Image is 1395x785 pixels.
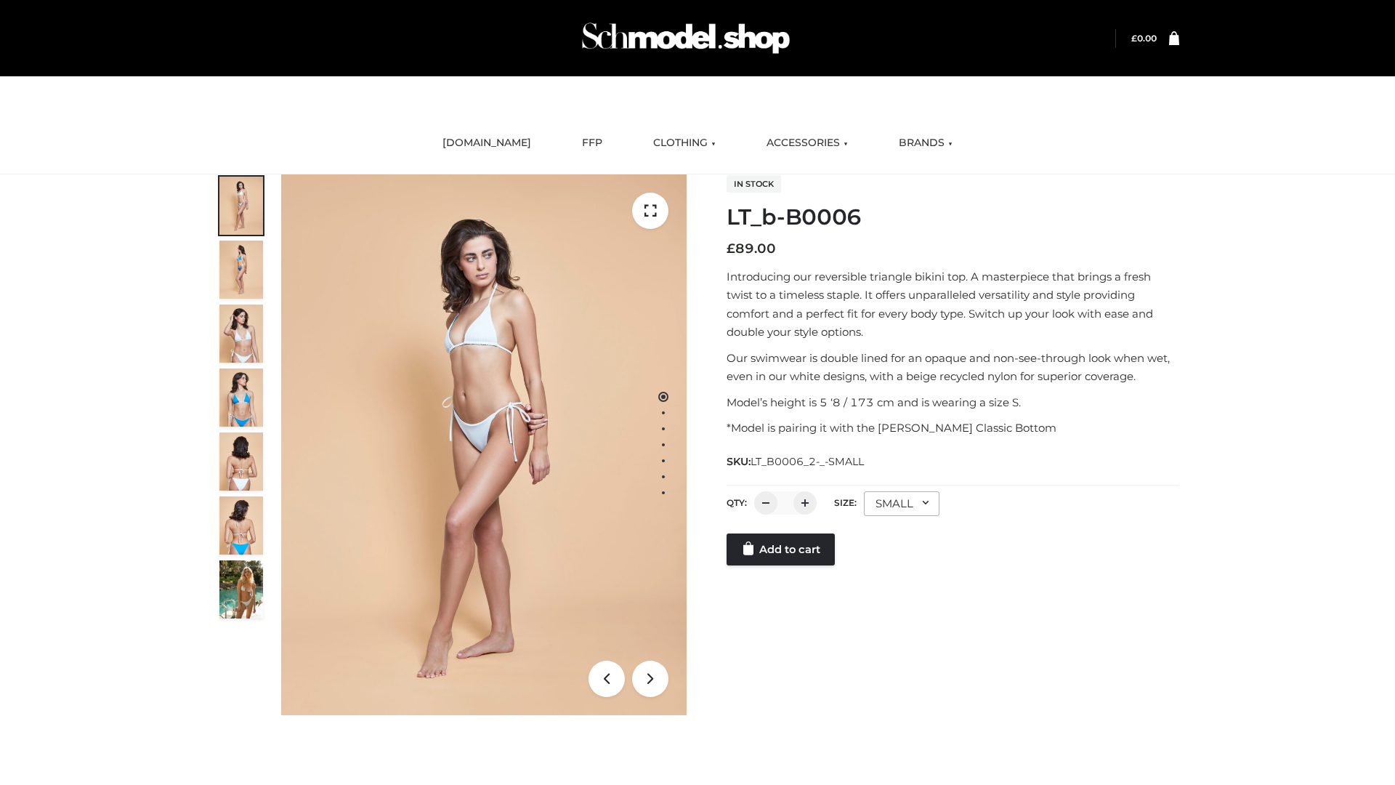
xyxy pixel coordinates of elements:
p: Our swimwear is double lined for an opaque and non-see-through look when wet, even in our white d... [727,349,1179,386]
p: *Model is pairing it with the [PERSON_NAME] Classic Bottom [727,419,1179,438]
img: ArielClassicBikiniTop_CloudNine_AzureSky_OW114ECO_2-scaled.jpg [219,241,263,299]
span: £ [727,241,735,257]
span: LT_B0006_2-_-SMALL [751,455,864,468]
a: ACCESSORIES [756,127,859,159]
img: Arieltop_CloudNine_AzureSky2.jpg [219,560,263,619]
a: FFP [571,127,613,159]
bdi: 0.00 [1131,33,1157,44]
img: ArielClassicBikiniTop_CloudNine_AzureSky_OW114ECO_7-scaled.jpg [219,432,263,491]
span: In stock [727,175,781,193]
a: £0.00 [1131,33,1157,44]
p: Model’s height is 5 ‘8 / 173 cm and is wearing a size S. [727,393,1179,412]
img: Schmodel Admin 964 [577,9,795,67]
label: QTY: [727,497,747,508]
div: SMALL [864,491,939,516]
a: BRANDS [888,127,963,159]
label: Size: [834,497,857,508]
a: CLOTHING [642,127,727,159]
h1: LT_b-B0006 [727,204,1179,230]
a: Add to cart [727,534,835,565]
img: ArielClassicBikiniTop_CloudNine_AzureSky_OW114ECO_4-scaled.jpg [219,369,263,427]
a: [DOMAIN_NAME] [432,127,542,159]
img: ArielClassicBikiniTop_CloudNine_AzureSky_OW114ECO_8-scaled.jpg [219,496,263,555]
img: ArielClassicBikiniTop_CloudNine_AzureSky_OW114ECO_1-scaled.jpg [219,177,263,235]
span: £ [1131,33,1137,44]
img: ArielClassicBikiniTop_CloudNine_AzureSky_OW114ECO_1 [281,174,687,715]
span: SKU: [727,453,865,470]
bdi: 89.00 [727,241,776,257]
img: ArielClassicBikiniTop_CloudNine_AzureSky_OW114ECO_3-scaled.jpg [219,305,263,363]
p: Introducing our reversible triangle bikini top. A masterpiece that brings a fresh twist to a time... [727,267,1179,342]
